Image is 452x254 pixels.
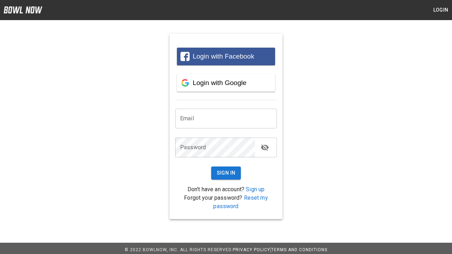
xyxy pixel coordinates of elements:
[246,186,264,193] a: Sign up
[193,79,246,86] span: Login with Google
[125,247,233,252] span: © 2022 BowlNow, Inc. All Rights Reserved.
[258,140,272,155] button: toggle password visibility
[175,185,277,194] p: Don't have an account?
[175,194,277,211] p: Forgot your password?
[213,194,268,210] a: Reset my password
[211,167,241,180] button: Sign In
[177,48,275,65] button: Login with Facebook
[271,247,327,252] a: Terms and Conditions
[4,6,42,13] img: logo
[429,4,452,17] button: Login
[233,247,270,252] a: Privacy Policy
[193,53,254,60] span: Login with Facebook
[177,74,275,92] button: Login with Google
